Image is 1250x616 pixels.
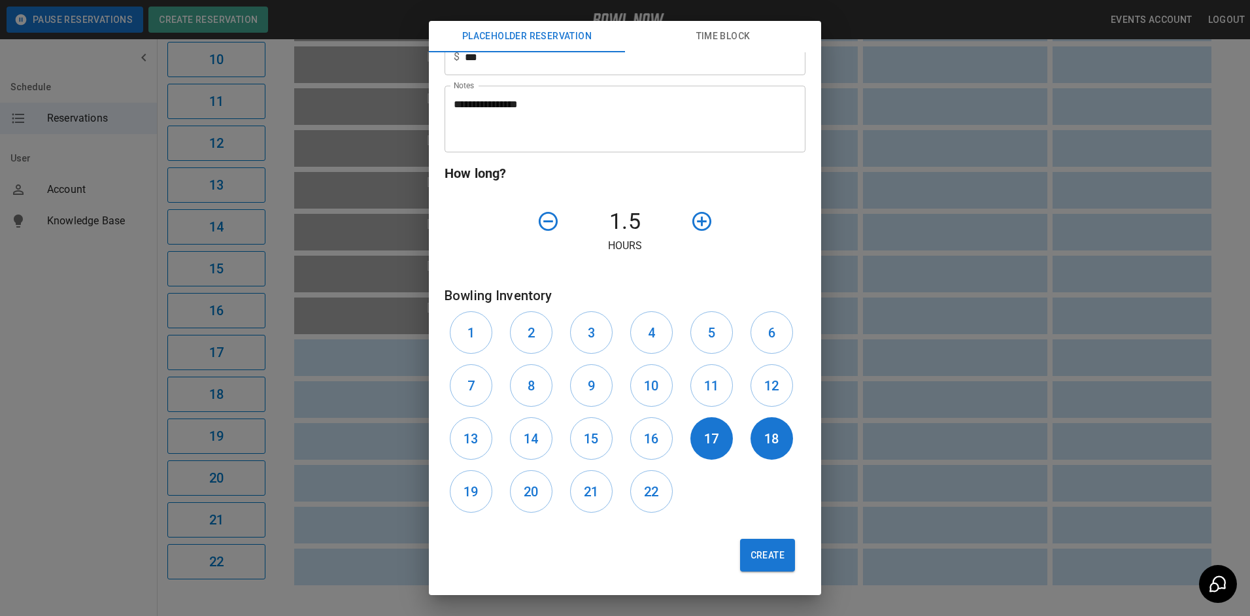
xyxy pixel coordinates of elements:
h6: 11 [704,375,718,396]
h6: 7 [467,375,475,396]
button: 2 [510,311,552,354]
h6: How long? [445,163,805,184]
button: 11 [690,364,733,407]
h6: 12 [764,375,779,396]
h6: 20 [524,481,538,502]
h6: 19 [464,481,478,502]
button: 6 [751,311,793,354]
button: 7 [450,364,492,407]
button: Create [740,539,795,572]
button: 5 [690,311,733,354]
button: 17 [690,417,733,460]
button: 22 [630,470,673,513]
h6: 18 [764,428,779,449]
h6: 16 [644,428,658,449]
h6: 3 [588,322,595,343]
button: 4 [630,311,673,354]
p: Hours [445,238,805,254]
button: 19 [450,470,492,513]
h6: 5 [708,322,715,343]
button: 3 [570,311,613,354]
h6: Bowling Inventory [445,285,805,306]
h6: 13 [464,428,478,449]
button: 13 [450,417,492,460]
button: Placeholder Reservation [429,21,625,52]
button: 15 [570,417,613,460]
h6: 10 [644,375,658,396]
h6: 22 [644,481,658,502]
h6: 1 [467,322,475,343]
button: 18 [751,417,793,460]
h6: 21 [584,481,598,502]
h4: 1.5 [565,208,685,235]
button: 12 [751,364,793,407]
button: 10 [630,364,673,407]
h6: 2 [528,322,535,343]
h6: 17 [704,428,718,449]
h6: 15 [584,428,598,449]
p: $ [454,49,460,65]
h6: 9 [588,375,595,396]
h6: 14 [524,428,538,449]
button: 1 [450,311,492,354]
button: 9 [570,364,613,407]
button: Time Block [625,21,821,52]
button: 21 [570,470,613,513]
button: 14 [510,417,552,460]
h6: 4 [648,322,655,343]
button: 8 [510,364,552,407]
h6: 8 [528,375,535,396]
h6: 6 [768,322,775,343]
button: 20 [510,470,552,513]
button: 16 [630,417,673,460]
